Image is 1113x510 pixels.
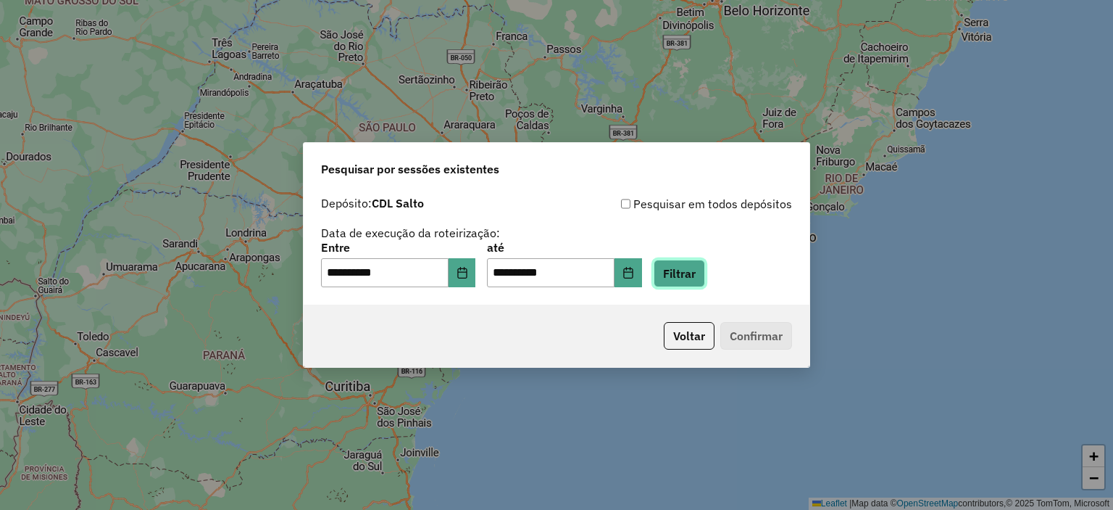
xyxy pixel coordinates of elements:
div: Pesquisar em todos depósitos [556,195,792,213]
span: Pesquisar por sessões existentes [321,160,499,178]
label: Depósito: [321,194,424,212]
label: até [487,239,641,256]
strong: CDL Salto [372,196,424,210]
label: Entre [321,239,475,256]
button: Choose Date [614,258,642,287]
label: Data de execução da roteirização: [321,224,500,242]
button: Voltar [664,322,714,350]
button: Filtrar [654,260,705,287]
button: Choose Date [449,258,476,287]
